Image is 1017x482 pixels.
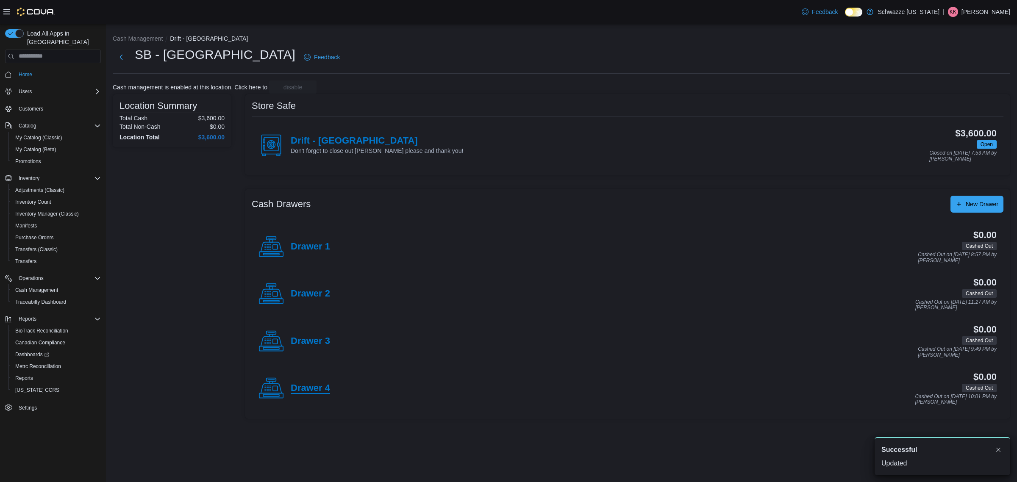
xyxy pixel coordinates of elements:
[15,314,101,324] span: Reports
[8,349,104,360] a: Dashboards
[12,233,57,243] a: Purchase Orders
[12,197,101,207] span: Inventory Count
[113,84,267,91] p: Cash management is enabled at this location. Click here to
[8,372,104,384] button: Reports
[962,242,997,250] span: Cashed Out
[314,53,340,61] span: Feedback
[19,275,44,282] span: Operations
[119,123,161,130] h6: Total Non-Cash
[798,3,841,20] a: Feedback
[198,134,225,141] h4: $3,600.00
[119,101,197,111] h3: Location Summary
[15,287,58,294] span: Cash Management
[962,384,997,392] span: Cashed Out
[12,326,101,336] span: BioTrack Reconciliation
[8,155,104,167] button: Promotions
[17,8,55,16] img: Cova
[15,351,49,358] span: Dashboards
[12,349,53,360] a: Dashboards
[113,34,1010,44] nav: An example of EuiBreadcrumbs
[8,244,104,255] button: Transfers (Classic)
[950,196,1003,213] button: New Drawer
[973,230,997,240] h3: $0.00
[198,115,225,122] p: $3,600.00
[15,173,101,183] span: Inventory
[269,80,317,94] button: disable
[12,221,40,231] a: Manifests
[2,102,104,115] button: Customers
[15,387,59,393] span: [US_STATE] CCRS
[973,372,997,382] h3: $0.00
[8,296,104,308] button: Traceabilty Dashboard
[15,222,37,229] span: Manifests
[948,7,958,17] div: Kyle Krueger
[12,156,101,166] span: Promotions
[291,336,330,347] h4: Drawer 3
[981,141,993,148] span: Open
[15,199,51,205] span: Inventory Count
[12,185,101,195] span: Adjustments (Classic)
[918,346,997,358] p: Cashed Out on [DATE] 9:49 PM by [PERSON_NAME]
[19,71,32,78] span: Home
[19,122,36,129] span: Catalog
[12,297,69,307] a: Traceabilty Dashboard
[12,297,101,307] span: Traceabilty Dashboard
[300,49,343,66] a: Feedback
[929,150,997,162] p: Closed on [DATE] 7:53 AM by [PERSON_NAME]
[15,103,101,114] span: Customers
[966,242,993,250] span: Cashed Out
[12,185,68,195] a: Adjustments (Classic)
[2,401,104,413] button: Settings
[12,256,101,266] span: Transfers
[2,86,104,97] button: Users
[8,284,104,296] button: Cash Management
[15,134,62,141] span: My Catalog (Classic)
[15,314,40,324] button: Reports
[966,290,993,297] span: Cashed Out
[113,49,130,66] button: Next
[119,134,160,141] h4: Location Total
[12,361,64,371] a: Metrc Reconciliation
[15,402,101,413] span: Settings
[966,384,993,392] span: Cashed Out
[291,383,330,394] h4: Drawer 4
[291,136,463,147] h4: Drift - [GEOGRAPHIC_DATA]
[12,133,101,143] span: My Catalog (Classic)
[5,65,101,436] nav: Complex example
[15,246,58,253] span: Transfers (Classic)
[15,86,35,97] button: Users
[210,123,225,130] p: $0.00
[962,289,997,298] span: Cashed Out
[943,7,945,17] p: |
[15,173,43,183] button: Inventory
[170,35,248,42] button: Drift - [GEOGRAPHIC_DATA]
[2,120,104,132] button: Catalog
[8,220,104,232] button: Manifests
[918,252,997,263] p: Cashed Out on [DATE] 8:57 PM by [PERSON_NAME]
[15,403,40,413] a: Settings
[993,445,1003,455] button: Dismiss toast
[24,29,101,46] span: Load All Apps in [GEOGRAPHIC_DATA]
[966,200,998,208] span: New Drawer
[812,8,838,16] span: Feedback
[15,273,101,283] span: Operations
[19,404,37,411] span: Settings
[15,69,36,80] a: Home
[15,211,79,217] span: Inventory Manager (Classic)
[8,132,104,144] button: My Catalog (Classic)
[12,285,61,295] a: Cash Management
[291,241,330,252] h4: Drawer 1
[15,258,36,265] span: Transfers
[12,144,101,155] span: My Catalog (Beta)
[15,121,39,131] button: Catalog
[12,197,55,207] a: Inventory Count
[973,324,997,335] h3: $0.00
[291,147,463,155] p: Don't forget to close out [PERSON_NAME] please and thank you!
[19,316,36,322] span: Reports
[15,158,41,165] span: Promotions
[15,104,47,114] a: Customers
[15,375,33,382] span: Reports
[15,339,65,346] span: Canadian Compliance
[966,337,993,344] span: Cashed Out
